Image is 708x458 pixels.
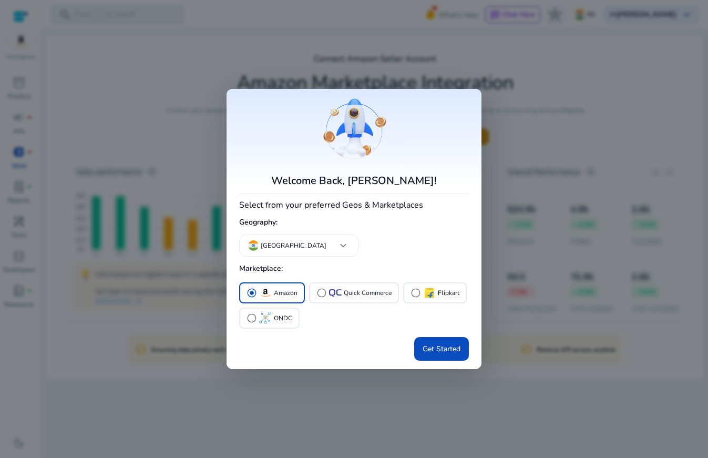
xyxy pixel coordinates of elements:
[438,288,459,299] p: Flipkart
[247,288,257,298] span: radio_button_checked
[316,288,327,298] span: radio_button_unchecked
[239,214,469,231] h5: Geography:
[411,288,421,298] span: radio_button_unchecked
[247,313,257,323] span: radio_button_unchecked
[259,312,272,324] img: ondc-sm.webp
[239,260,469,278] h5: Marketplace:
[248,240,259,251] img: in.svg
[274,288,297,299] p: Amazon
[337,239,350,252] span: keyboard_arrow_down
[259,287,272,299] img: amazon.svg
[344,288,392,299] p: Quick Commerce
[274,313,292,324] p: ONDC
[261,241,326,250] p: [GEOGRAPHIC_DATA]
[423,343,460,354] span: Get Started
[423,287,436,299] img: flipkart.svg
[414,337,469,361] button: Get Started
[329,289,342,296] img: QC-logo.svg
